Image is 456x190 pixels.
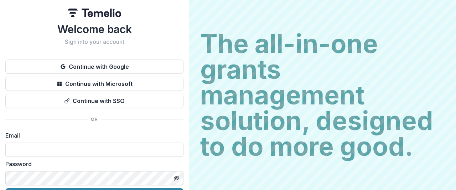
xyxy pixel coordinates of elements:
[5,38,183,45] h2: Sign into your account
[5,60,183,74] button: Continue with Google
[5,160,179,168] label: Password
[171,173,182,184] button: Toggle password visibility
[5,131,179,140] label: Email
[5,77,183,91] button: Continue with Microsoft
[5,94,183,108] button: Continue with SSO
[68,9,121,17] img: Temelio
[5,23,183,36] h1: Welcome back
